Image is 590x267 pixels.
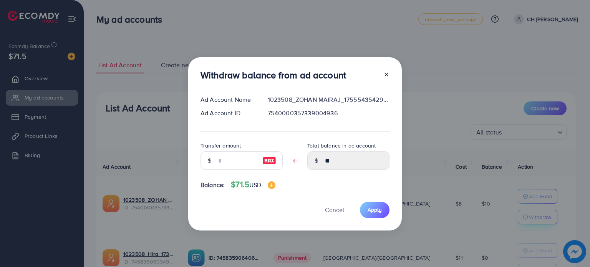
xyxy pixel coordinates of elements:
[307,142,376,149] label: Total balance in ad account
[325,206,344,214] span: Cancel
[201,70,346,81] h3: Withdraw balance from ad account
[262,95,396,104] div: 1023508_ZOHAN MAIRAJ_1755543542948
[262,156,276,165] img: image
[201,142,241,149] label: Transfer amount
[262,109,396,118] div: 7540000357339004936
[360,202,389,218] button: Apply
[194,95,262,104] div: Ad Account Name
[315,202,354,218] button: Cancel
[268,181,275,189] img: image
[368,206,382,214] span: Apply
[231,180,275,189] h4: $71.5
[249,181,261,189] span: USD
[201,181,225,189] span: Balance:
[194,109,262,118] div: Ad Account ID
